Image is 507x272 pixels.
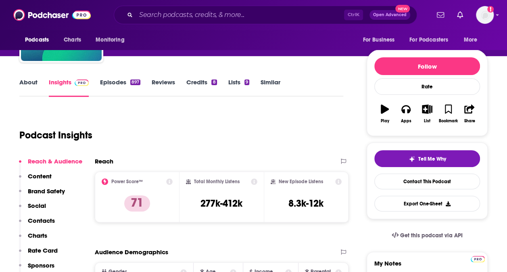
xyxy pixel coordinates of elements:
button: Export One-Sheet [374,196,480,211]
h2: Reach [95,157,113,165]
span: Ctrl K [344,10,363,20]
a: Reviews [152,78,175,97]
button: Play [374,99,395,128]
button: Share [459,99,480,128]
span: Logged in as eseto [476,6,494,24]
button: Content [19,172,52,187]
a: Charts [58,32,86,48]
div: Search podcasts, credits, & more... [114,6,417,24]
p: Sponsors [28,262,54,269]
span: New [395,5,410,13]
button: open menu [90,32,135,48]
span: Podcasts [25,34,49,46]
h1: Podcast Insights [19,129,92,141]
a: Get this podcast via API [385,226,469,245]
div: Bookmark [439,119,458,123]
span: More [464,34,478,46]
a: Pro website [471,255,485,262]
h2: Power Score™ [111,179,143,184]
span: Monitoring [96,34,124,46]
div: Share [464,119,475,123]
button: Rate Card [19,247,58,262]
h2: New Episode Listens [279,179,323,184]
button: open menu [404,32,460,48]
span: Tell Me Why [418,156,446,162]
span: For Business [363,34,394,46]
p: Content [28,172,52,180]
p: Brand Safety [28,187,65,195]
button: List [417,99,438,128]
img: Podchaser Pro [471,256,485,262]
p: 71 [124,195,150,211]
a: Lists9 [228,78,249,97]
a: Credits8 [186,78,217,97]
button: tell me why sparkleTell Me Why [374,150,480,167]
svg: Add a profile image [487,6,494,13]
p: Contacts [28,217,55,224]
div: 9 [244,80,249,85]
a: Similar [261,78,280,97]
div: 897 [130,80,140,85]
button: Brand Safety [19,187,65,202]
button: Follow [374,57,480,75]
a: Episodes897 [100,78,140,97]
p: Rate Card [28,247,58,254]
div: Play [381,119,389,123]
a: InsightsPodchaser Pro [49,78,89,97]
img: tell me why sparkle [409,156,415,162]
button: Open AdvancedNew [369,10,410,20]
img: Podchaser Pro [75,80,89,86]
span: Open Advanced [373,13,407,17]
button: Social [19,202,46,217]
button: Charts [19,232,47,247]
h2: Audience Demographics [95,248,168,256]
h2: Total Monthly Listens [194,179,240,184]
img: User Profile [476,6,494,24]
span: For Podcasters [409,34,448,46]
button: Apps [395,99,416,128]
button: open menu [19,32,59,48]
button: open menu [458,32,488,48]
input: Search podcasts, credits, & more... [136,8,344,21]
button: Reach & Audience [19,157,82,172]
p: Charts [28,232,47,239]
div: List [424,119,430,123]
p: Reach & Audience [28,157,82,165]
button: Contacts [19,217,55,232]
button: open menu [357,32,405,48]
img: Podchaser - Follow, Share and Rate Podcasts [13,7,91,23]
a: About [19,78,38,97]
div: Rate [374,78,480,95]
div: 8 [211,80,217,85]
p: Social [28,202,46,209]
h3: 8.3k-12k [288,197,323,209]
button: Show profile menu [476,6,494,24]
a: Show notifications dropdown [434,8,447,22]
h3: 277k-412k [200,197,242,209]
span: Get this podcast via API [400,232,463,239]
a: Show notifications dropdown [454,8,466,22]
div: Apps [401,119,411,123]
span: Charts [64,34,81,46]
a: Contact This Podcast [374,174,480,189]
button: Bookmark [438,99,459,128]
